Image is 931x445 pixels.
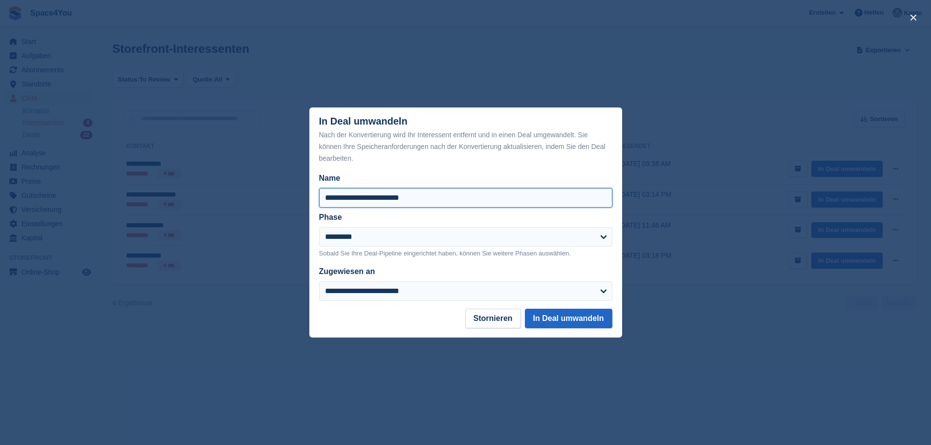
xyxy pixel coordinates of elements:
[319,129,612,164] div: Nach der Konvertierung wird Ihr Interessent entfernt und in einen Deal umgewandelt. Sie können Ih...
[319,116,612,164] div: In Deal umwandeln
[319,172,612,184] label: Name
[319,249,612,258] p: Sobald Sie Ihre Deal-Pipeline eingerichtet haben, können Sie weitere Phasen auswählen.
[319,213,342,221] label: Phase
[465,309,521,328] button: Stornieren
[319,267,375,275] label: Zugewiesen an
[525,309,612,328] button: In Deal umwandeln
[906,10,921,25] button: close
